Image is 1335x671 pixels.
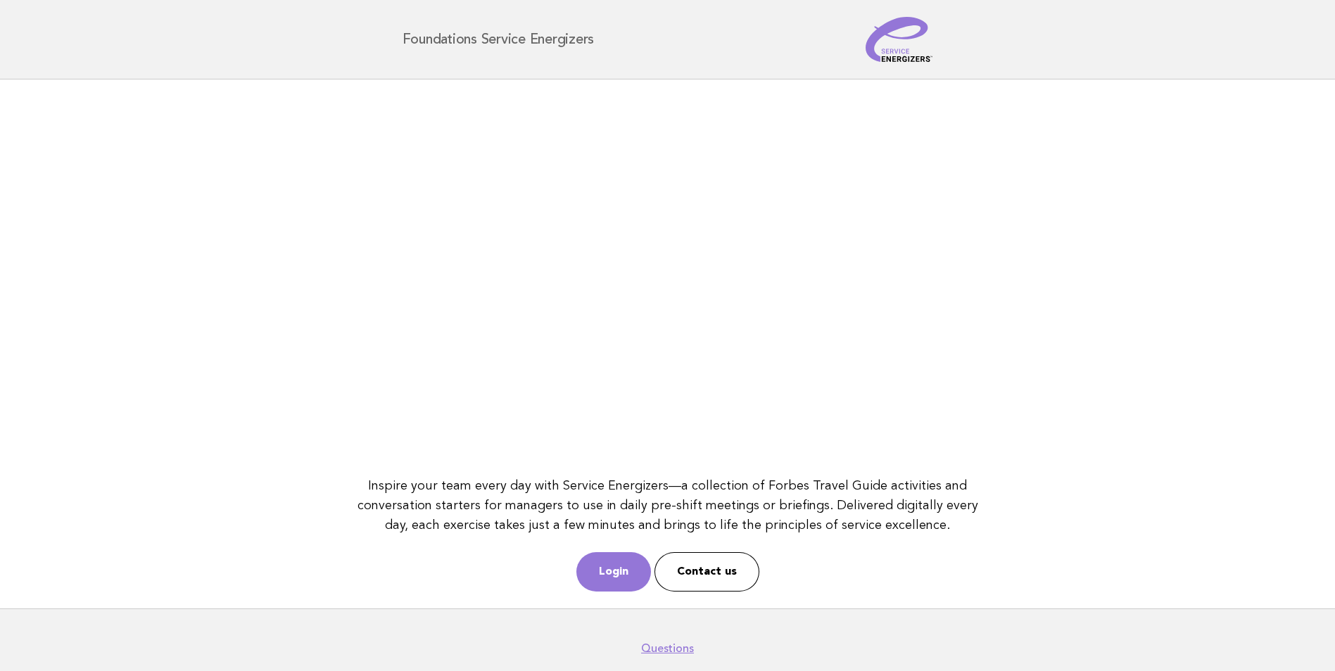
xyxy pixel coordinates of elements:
a: Contact us [654,552,759,592]
p: Inspire your team every day with Service Energizers—a collection of Forbes Travel Guide activitie... [350,476,985,535]
h1: Foundations Service Energizers [403,32,595,46]
a: Questions [641,641,694,656]
iframe: YouTube video player [350,96,985,453]
img: Service Energizers [866,17,933,62]
a: Login [576,552,651,592]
